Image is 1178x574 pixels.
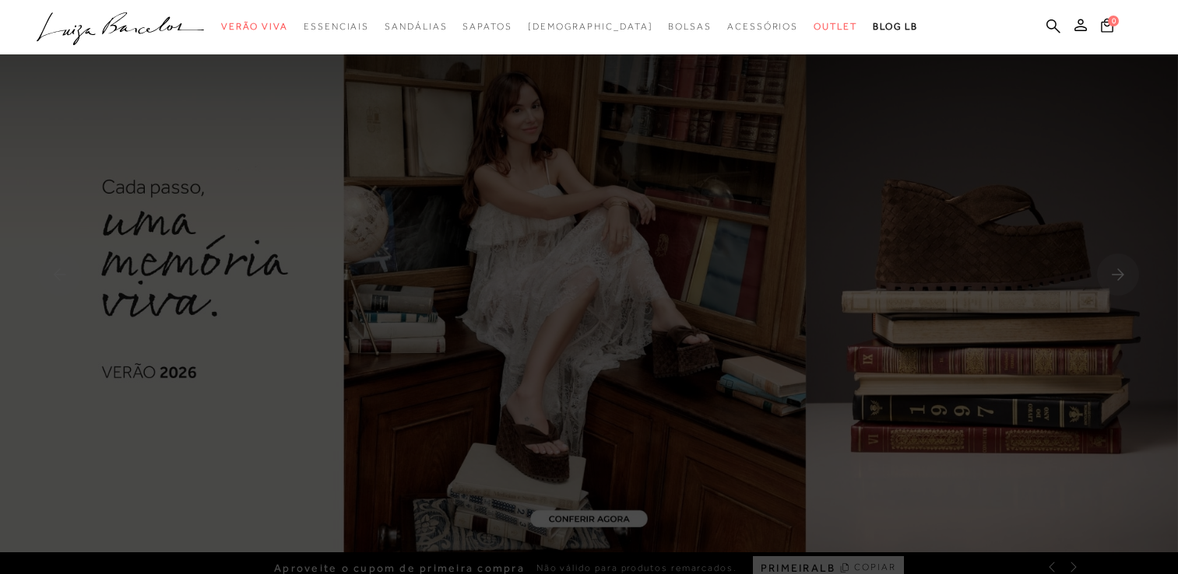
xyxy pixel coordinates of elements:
button: 0 [1096,17,1118,38]
span: [DEMOGRAPHIC_DATA] [528,21,653,32]
span: BLOG LB [873,21,918,32]
span: Outlet [814,21,857,32]
span: Essenciais [304,21,369,32]
span: Sapatos [462,21,512,32]
a: noSubCategoriesText [528,12,653,41]
a: BLOG LB [873,12,918,41]
a: categoryNavScreenReaderText [221,12,288,41]
a: categoryNavScreenReaderText [462,12,512,41]
span: Verão Viva [221,21,288,32]
span: 0 [1108,16,1119,26]
span: Bolsas [668,21,712,32]
a: categoryNavScreenReaderText [727,12,798,41]
a: categoryNavScreenReaderText [814,12,857,41]
a: categoryNavScreenReaderText [668,12,712,41]
a: categoryNavScreenReaderText [304,12,369,41]
a: categoryNavScreenReaderText [385,12,447,41]
span: Acessórios [727,21,798,32]
span: Sandálias [385,21,447,32]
